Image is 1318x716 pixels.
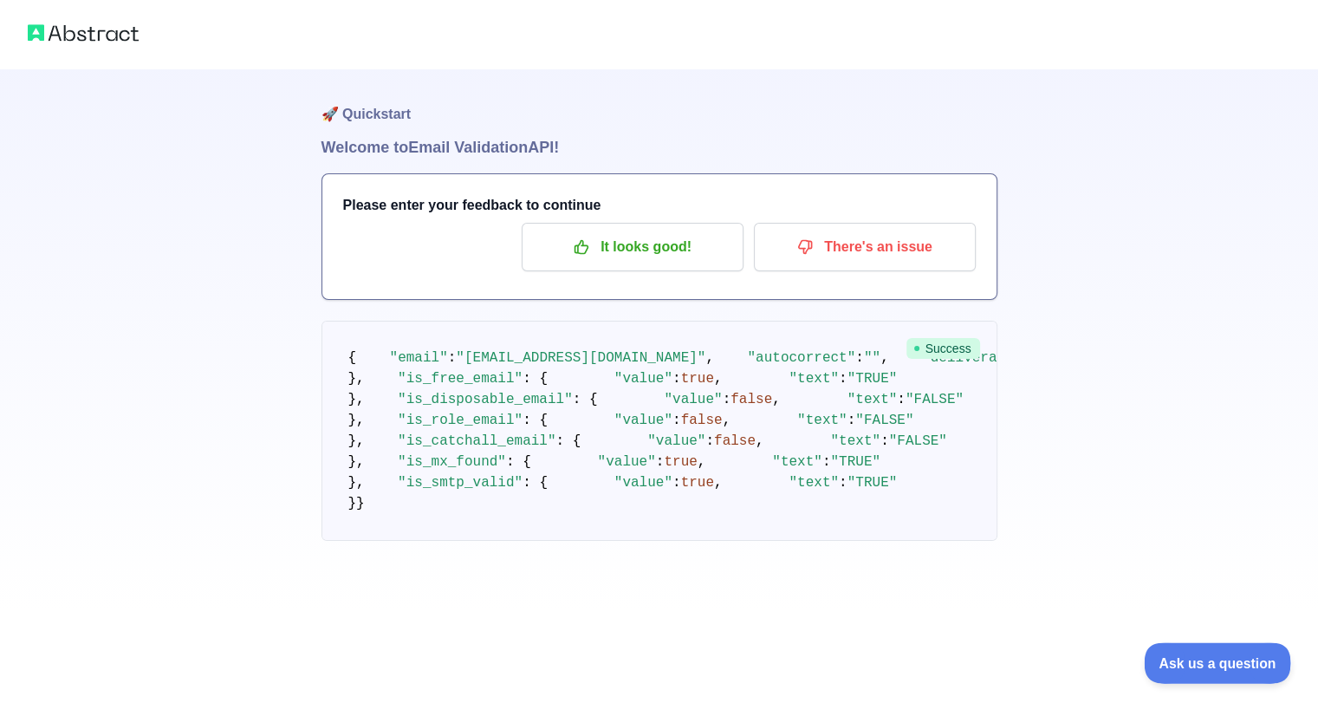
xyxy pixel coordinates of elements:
span: "deliverability" [922,350,1055,366]
span: { [348,350,357,366]
span: : [448,350,457,366]
span: "value" [614,413,672,428]
span: : [723,392,731,407]
span: : [897,392,906,407]
span: : [672,413,681,428]
span: , [705,350,714,366]
span: "FALSE" [855,413,913,428]
span: "FALSE" [889,433,947,449]
span: "is_smtp_valid" [398,475,523,491]
span: , [772,392,781,407]
span: "email" [390,350,448,366]
span: : [672,371,681,387]
h3: Please enter your feedback to continue [343,195,976,216]
span: "text" [797,413,847,428]
span: "value" [647,433,705,449]
span: false [714,433,756,449]
span: "" [864,350,880,366]
span: false [681,413,723,428]
span: : [880,433,889,449]
span: : [822,454,831,470]
span: , [723,413,731,428]
span: : [839,475,847,491]
h1: Welcome to Email Validation API! [321,135,997,159]
span: : [855,350,864,366]
span: , [756,433,764,449]
span: "text" [847,392,898,407]
img: Abstract logo [28,21,139,45]
span: : [839,371,847,387]
span: : { [523,371,548,387]
span: , [880,350,889,366]
span: , [714,475,723,491]
button: There's an issue [754,223,976,271]
span: : { [523,475,548,491]
span: true [681,475,714,491]
span: "[EMAIL_ADDRESS][DOMAIN_NAME]" [456,350,705,366]
span: "value" [614,475,672,491]
span: Success [906,338,980,359]
span: "TRUE" [830,454,880,470]
span: : { [506,454,531,470]
span: "text" [789,475,839,491]
span: "TRUE" [847,371,898,387]
span: true [681,371,714,387]
span: "TRUE" [847,475,898,491]
span: "text" [830,433,880,449]
span: "autocorrect" [747,350,855,366]
span: : [656,454,665,470]
span: "is_role_email" [398,413,523,428]
button: It looks good! [522,223,743,271]
span: : [705,433,714,449]
span: : { [523,413,548,428]
span: false [730,392,772,407]
p: There's an issue [767,232,963,262]
p: It looks good! [535,232,730,262]
span: : { [556,433,581,449]
span: "is_free_email" [398,371,523,387]
span: "is_mx_found" [398,454,506,470]
span: "is_catchall_email" [398,433,555,449]
span: "FALSE" [906,392,964,407]
span: true [664,454,697,470]
span: "value" [598,454,656,470]
span: "text" [789,371,839,387]
span: : [847,413,856,428]
span: "value" [664,392,722,407]
span: , [714,371,723,387]
span: "text" [772,454,822,470]
h1: 🚀 Quickstart [321,69,997,135]
span: : [672,475,681,491]
span: , [698,454,706,470]
span: "value" [614,371,672,387]
span: : { [573,392,598,407]
span: "is_disposable_email" [398,392,573,407]
iframe: Toggle Customer Support [1145,642,1292,683]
